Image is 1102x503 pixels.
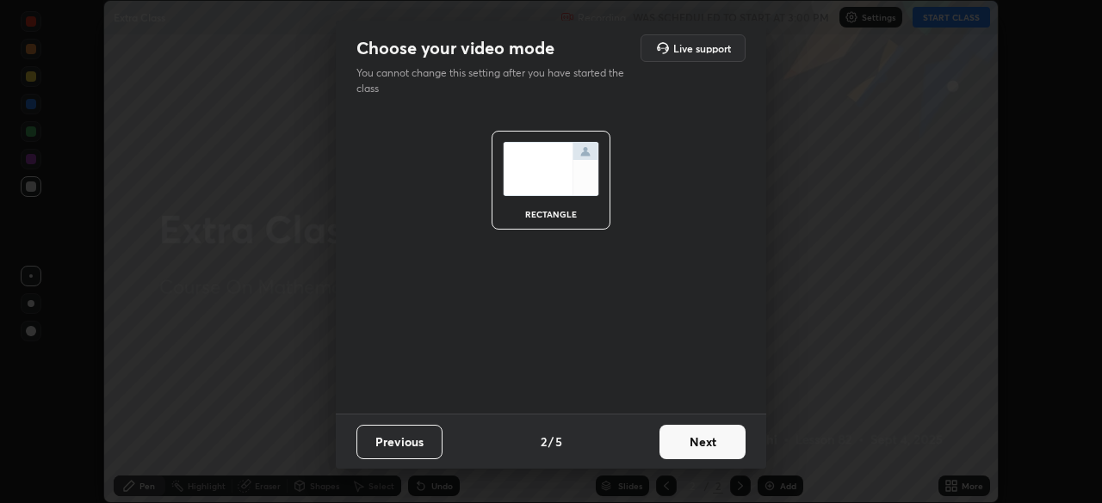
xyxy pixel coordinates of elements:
[517,210,585,218] div: rectangle
[503,142,599,196] img: normalScreenIcon.ae25ed63.svg
[659,425,746,459] button: Next
[356,37,554,59] h2: Choose your video mode
[356,65,635,96] p: You cannot change this setting after you have started the class
[356,425,443,459] button: Previous
[555,432,562,451] h4: 5
[541,432,547,451] h4: 2
[548,432,554,451] h4: /
[673,43,731,53] h5: Live support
